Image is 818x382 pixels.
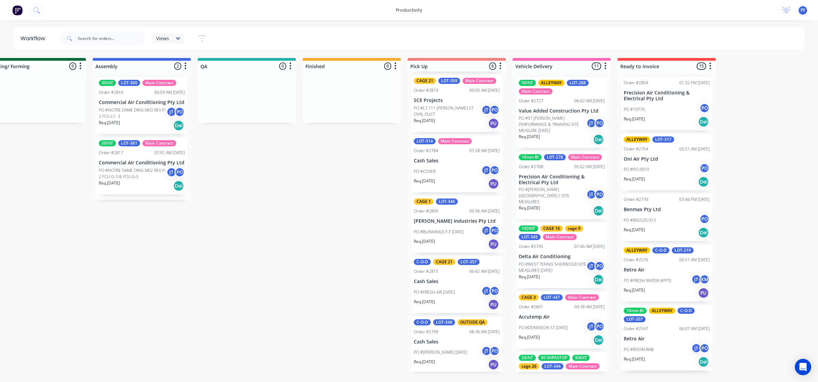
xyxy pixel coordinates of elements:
div: LOT-219 [672,247,694,253]
div: PO [489,286,500,296]
p: Req. [DATE] [519,134,540,140]
div: jT [586,321,596,332]
span: PF [801,7,805,13]
div: jT [166,167,177,177]
div: LOT-345 [519,234,541,240]
div: PO [594,321,605,332]
div: Order #2576 [624,257,648,263]
div: Order #2810 [414,87,438,93]
div: Order #2784 [414,148,438,154]
div: PO [594,118,605,128]
div: Main Contract [519,88,552,94]
div: Order #2816 [99,89,123,95]
div: Main Contract [568,154,602,160]
div: Main Contract [438,138,472,144]
div: 100INTCAGE 16cage 9LOT-345Main ContractOrder #279507:46 AM [DATE]Delta Air ConditioningPO #WEST T... [516,223,607,288]
div: 25INT [519,355,536,361]
div: PO [489,165,500,175]
div: 50 VAPASTOP [538,355,570,361]
p: Cash Sales [414,279,500,284]
div: 50INTLOT-361Main ContractOrder #281707:01 AM [DATE]Commercial Air Conditioning Pty LtdPO #NOTRE D... [96,137,187,194]
p: Req. [DATE] [414,299,435,305]
p: PO #[PERSON_NAME] [DATE] [414,349,467,355]
div: ALLEYWAY [624,136,650,143]
p: Req. [DATE] [624,116,645,122]
p: Cash Sales [414,158,500,164]
div: 06:51 AM [DATE] [679,257,710,263]
div: PO [175,167,185,177]
div: 05:02 AM [DATE] [574,164,605,170]
div: Order #2801 [519,304,543,310]
div: CAGE 3LOT-347Main ContractOrder #280109:38 AM [DATE]Accutemp AirPO #DONNISON ST [DATE]jTPOReq.[DA... [516,292,607,349]
div: 06:42 AM [DATE] [469,268,500,275]
div: jT [586,189,596,200]
div: PO [699,343,710,353]
div: ALLEYWAY [624,247,650,253]
p: Retro Air [624,336,710,342]
div: PO [489,105,500,115]
div: CAGE 1LOT-346Order #280009:36 AM [DATE][PERSON_NAME] Industries Pty LtdPO #BUNNINGS F-F [DATE]jTP... [411,196,502,253]
div: 05:51 AM [DATE] [679,146,710,152]
p: Cash Sales [414,339,500,345]
div: CAGE 21LOT-359Main ContractOrder #281009:00 AM [DATE]SCE ProjectsPO #L3 111 [PERSON_NAME] ST OVAL... [411,75,502,132]
p: SCE Projects [414,98,500,103]
p: Req. [DATE] [624,176,645,182]
div: Del [593,335,604,346]
div: 10mm BILOT-278Main ContractOrder #276805:02 AM [DATE]Precision Air Conditioning & Electrical Pty ... [516,151,607,220]
div: Del [173,120,184,131]
p: PO #BUNNINGS F-F [DATE] [414,229,464,235]
p: Value Added Construction Pty Ltd [519,108,605,114]
div: PU [698,288,709,298]
div: LOT-317 [652,136,674,143]
div: PO [699,163,710,173]
div: 07:01 AM [DATE] [154,150,185,156]
div: CAGE 1 [414,199,434,205]
p: Precision Air Conditioning & Electrical Pty Ltd [519,174,605,186]
div: PO [489,225,500,236]
div: Del [698,227,709,238]
div: Main Contract [142,80,176,86]
div: 09:00 AM [DATE] [469,87,500,93]
div: 06:59 AM [DATE] [154,89,185,95]
div: Del [698,176,709,187]
div: LOT-360 [118,80,140,86]
div: OUTSIDE QA [457,319,487,325]
div: ALLEYWAY [538,80,564,86]
p: PO #NOTRE DAME DWG-M03 REV P-2 FCU-L1- 3 [99,107,166,119]
div: jT [481,346,491,356]
p: PO #19776 [624,106,645,113]
img: Factory [12,5,22,15]
div: jT [481,225,491,236]
p: Commercial Air Conditioning Pty Ltd [99,160,185,166]
div: 06:07 AM [DATE] [679,326,710,332]
div: Del [698,356,709,367]
div: PO [699,103,710,113]
div: LOT-288 [567,80,589,86]
p: Req. [DATE] [624,227,645,233]
div: jT [481,165,491,175]
p: Req. [DATE] [414,238,435,245]
div: PO [175,107,185,117]
div: C-O-D [652,247,669,253]
div: 50INT [99,140,116,146]
div: CAGE 3 [519,294,539,300]
p: PO #FRESH AIR [DATE] [414,289,455,295]
div: 10mm BI [519,154,542,160]
div: 07:28 AM [DATE] [469,148,500,154]
div: 100INT [519,225,538,232]
div: Workflow [20,34,48,43]
p: PO #BX2520-013 [624,217,656,223]
div: PO [594,261,605,271]
div: LOT-278 [544,154,566,160]
input: Search for orders... [78,32,145,45]
div: PO [489,346,500,356]
div: PO [594,189,605,200]
div: 50INT [519,80,536,86]
div: ALLEYWAY [649,308,675,314]
div: PU [488,239,499,250]
div: cage 9 [565,225,583,232]
div: Main Contract [543,234,577,240]
div: Open Intercom Messenger [795,359,811,375]
div: Order #2815 [414,268,438,275]
p: Retro Air [624,267,710,273]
